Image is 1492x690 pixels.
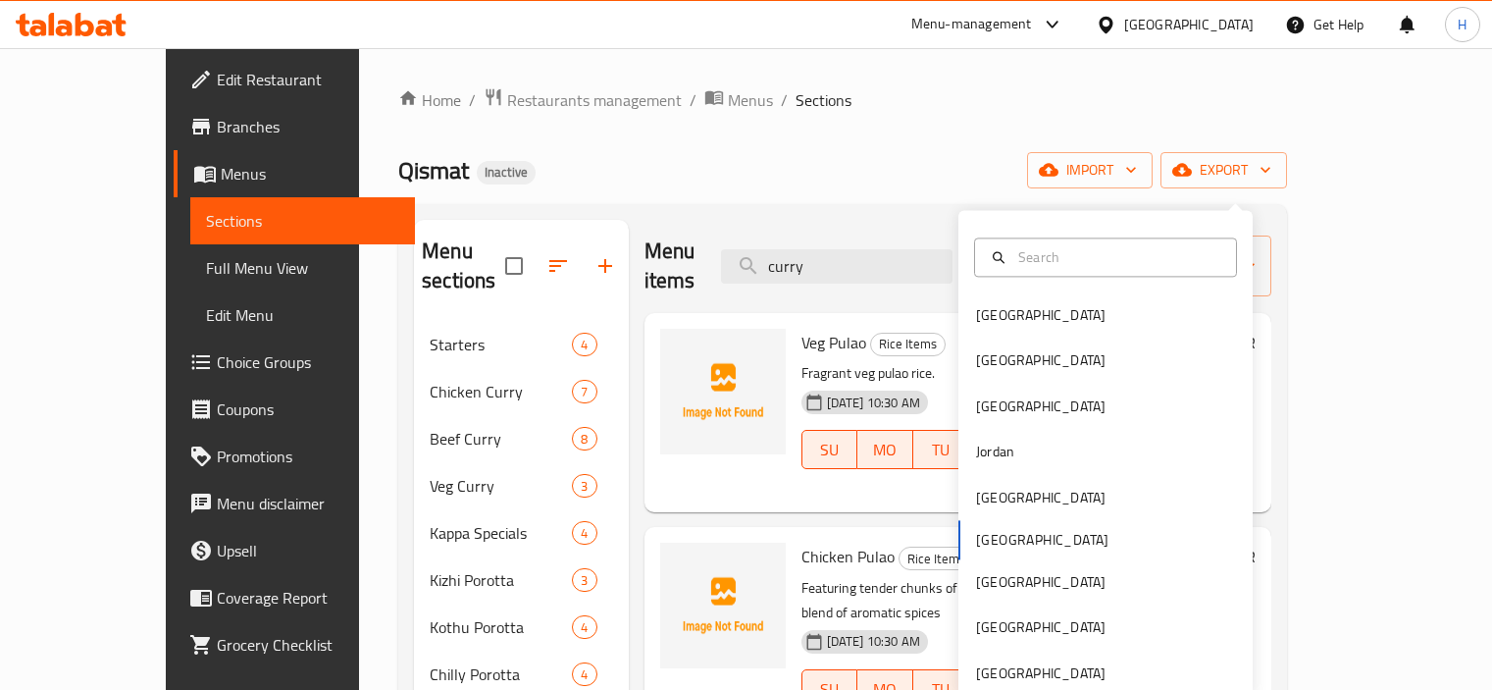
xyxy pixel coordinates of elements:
span: 8 [573,430,595,449]
div: Kizhi Porotta3 [414,557,628,604]
a: Full Menu View [190,244,415,292]
a: Grocery Checklist [174,621,415,668]
div: Jordan [976,442,1014,463]
span: Kappa Specials [430,521,572,545]
li: / [469,88,476,112]
div: Menu-management [911,13,1032,36]
span: Kizhi Porotta [430,568,572,592]
div: items [572,521,596,545]
div: Kothu Porotta4 [414,604,628,651]
p: Fragrant veg pulao rice. [801,361,1190,386]
span: Sections [796,88,851,112]
span: Rice Items [900,548,973,570]
span: MO [865,436,905,464]
span: 4 [573,524,595,543]
span: Select all sections [493,245,535,287]
div: Chicken Curry7 [414,368,628,415]
div: [GEOGRAPHIC_DATA] [976,663,1106,684]
div: Veg Curry3 [414,462,628,509]
span: 7 [573,383,595,401]
div: [GEOGRAPHIC_DATA] [976,617,1106,639]
span: Menus [728,88,773,112]
a: Sections [190,197,415,244]
div: Beef Curry [430,427,572,451]
span: Coverage Report [217,586,399,610]
div: Rice Items [899,547,974,570]
div: Beef Curry8 [414,415,628,462]
img: Veg Pulao [660,329,786,454]
span: Choice Groups [217,350,399,374]
span: Sections [206,209,399,233]
span: [DATE] 10:30 AM [819,394,928,412]
a: Menu disclaimer [174,480,415,527]
a: Coupons [174,386,415,433]
span: Qismat [398,148,469,192]
a: Coverage Report [174,574,415,621]
div: items [572,333,596,356]
a: Restaurants management [484,87,682,113]
span: Full Menu View [206,256,399,280]
span: SU [810,436,849,464]
div: [GEOGRAPHIC_DATA] [976,487,1106,508]
li: / [690,88,696,112]
h2: Menu items [644,237,697,295]
span: Chicken Curry [430,380,572,403]
span: Branches [217,115,399,138]
div: [GEOGRAPHIC_DATA] [1124,14,1254,35]
span: Edit Menu [206,303,399,327]
span: Starters [430,333,572,356]
span: Coupons [217,398,399,421]
a: Menus [704,87,773,113]
button: MO [857,430,913,469]
span: H [1458,14,1466,35]
span: 3 [573,477,595,496]
div: [GEOGRAPHIC_DATA] [976,396,1106,417]
a: Promotions [174,433,415,480]
a: Menus [174,150,415,197]
span: Manage items [1156,241,1256,291]
span: export [1176,158,1271,183]
button: Add section [582,242,629,290]
span: Sort sections [535,242,582,290]
span: Menus [221,162,399,186]
div: Rice Items [870,333,946,356]
button: import [1027,152,1153,188]
span: Kothu Porotta [430,615,572,639]
span: Chicken Pulao [801,542,895,571]
span: 4 [573,618,595,637]
span: Veg Pulao [801,328,866,357]
span: Upsell [217,539,399,562]
p: Featuring tender chunks of juicy chicken, fragrant basmati rice, and blend of aromatic spices [801,576,1190,625]
span: Edit Restaurant [217,68,399,91]
button: TU [913,430,969,469]
h2: Menu sections [422,237,504,295]
a: Home [398,88,461,112]
span: 4 [573,336,595,354]
button: export [1160,152,1287,188]
span: Promotions [217,445,399,468]
a: Branches [174,103,415,150]
nav: breadcrumb [398,87,1287,113]
span: Rice Items [871,333,945,355]
span: Inactive [477,164,536,181]
span: Veg Curry [430,474,572,498]
div: [GEOGRAPHIC_DATA] [976,304,1106,326]
span: Grocery Checklist [217,633,399,657]
a: Choice Groups [174,339,415,386]
span: Restaurants management [507,88,682,112]
a: Edit Restaurant [174,56,415,103]
div: Starters4 [414,321,628,368]
div: Kappa Specials4 [414,509,628,557]
img: Chicken Pulao [660,543,786,668]
span: import [1043,158,1137,183]
span: Chilly Porotta [430,663,572,686]
div: items [572,380,596,403]
span: TU [921,436,961,464]
span: [DATE] 10:30 AM [819,632,928,651]
button: SU [801,430,857,469]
